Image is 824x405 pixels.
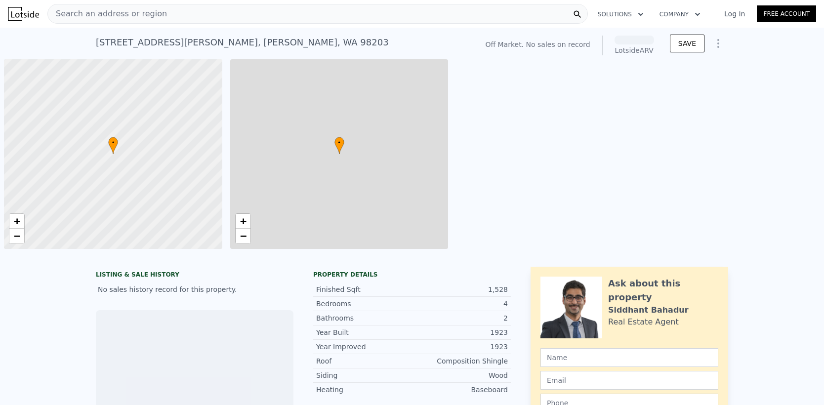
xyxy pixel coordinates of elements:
[108,138,118,147] span: •
[412,342,508,352] div: 1923
[608,304,689,316] div: Siddhant Bahadur
[96,271,293,281] div: LISTING & SALE HISTORY
[313,271,511,279] div: Property details
[757,5,816,22] a: Free Account
[412,327,508,337] div: 1923
[316,356,412,366] div: Roof
[316,313,412,323] div: Bathrooms
[108,137,118,154] div: •
[334,138,344,147] span: •
[334,137,344,154] div: •
[96,36,389,49] div: [STREET_ADDRESS][PERSON_NAME] , [PERSON_NAME] , WA 98203
[9,214,24,229] a: Zoom in
[412,356,508,366] div: Composition Shingle
[608,277,718,304] div: Ask about this property
[412,313,508,323] div: 2
[590,5,652,23] button: Solutions
[48,8,167,20] span: Search an address or region
[240,230,246,242] span: −
[316,342,412,352] div: Year Improved
[316,370,412,380] div: Siding
[412,284,508,294] div: 1,528
[9,229,24,243] a: Zoom out
[236,214,250,229] a: Zoom in
[412,370,508,380] div: Wood
[96,281,293,298] div: No sales history record for this property.
[14,215,20,227] span: +
[316,327,412,337] div: Year Built
[316,299,412,309] div: Bedrooms
[412,299,508,309] div: 4
[708,34,728,53] button: Show Options
[652,5,708,23] button: Company
[412,385,508,395] div: Baseboard
[8,7,39,21] img: Lotside
[540,371,718,390] input: Email
[316,284,412,294] div: Finished Sqft
[670,35,704,52] button: SAVE
[316,385,412,395] div: Heating
[540,348,718,367] input: Name
[712,9,757,19] a: Log In
[615,45,654,55] div: Lotside ARV
[14,230,20,242] span: −
[608,316,679,328] div: Real Estate Agent
[236,229,250,243] a: Zoom out
[240,215,246,227] span: +
[485,40,590,49] div: Off Market. No sales on record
